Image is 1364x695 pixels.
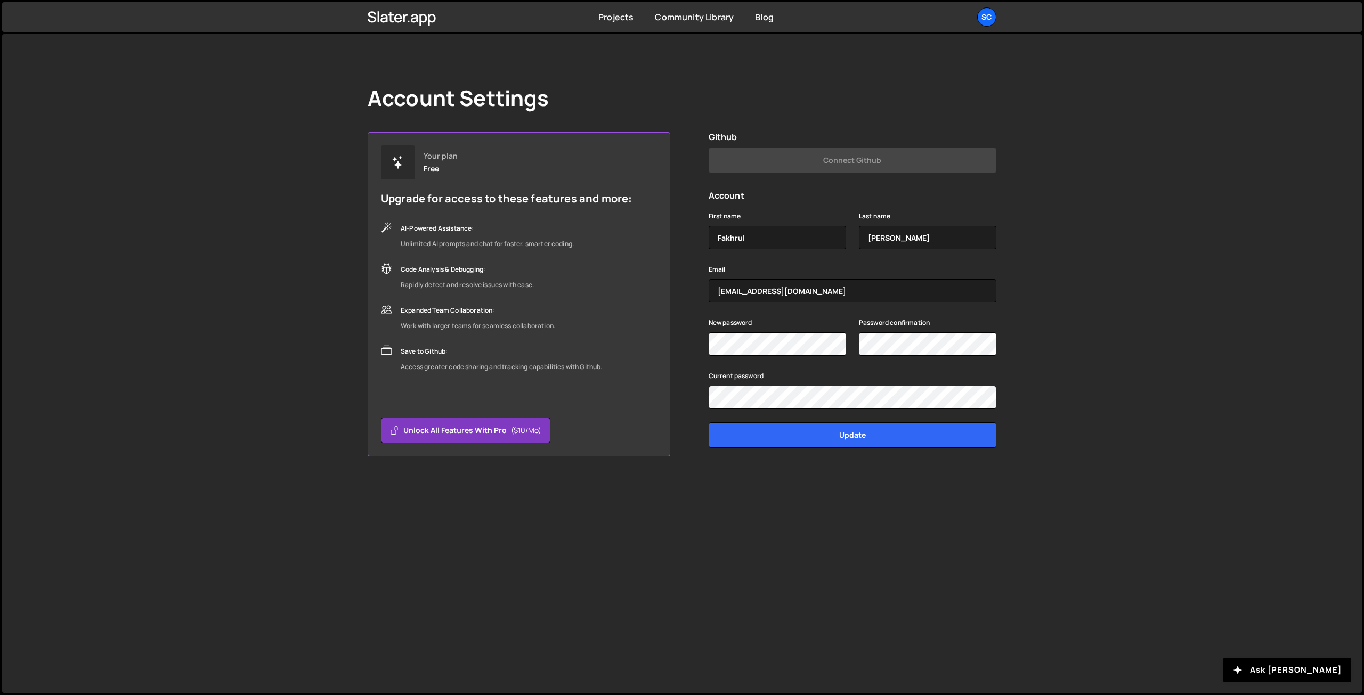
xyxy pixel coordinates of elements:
[709,191,996,201] h2: Account
[859,317,930,328] label: Password confirmation
[424,165,440,173] div: Free
[977,7,996,27] a: Sc
[655,11,734,23] a: Community Library
[401,345,603,358] div: Save to Github:
[709,264,726,275] label: Email
[709,132,996,142] h2: Github
[401,320,555,332] div: Work with larger teams for seamless collaboration.
[381,192,632,205] h5: Upgrade for access to these features and more:
[1223,658,1351,682] button: Ask [PERSON_NAME]
[709,317,752,328] label: New password
[381,418,550,443] button: Unlock all features with Pro($10/mo)
[401,279,534,291] div: Rapidly detect and resolve issues with ease.
[859,211,890,222] label: Last name
[755,11,774,23] a: Blog
[401,361,603,373] div: Access greater code sharing and tracking capabilities with Github.
[709,148,996,173] button: Connect Github
[401,263,534,276] div: Code Analysis & Debugging:
[424,152,458,160] div: Your plan
[401,238,574,250] div: Unlimited AI prompts and chat for faster, smarter coding.
[401,304,555,317] div: Expanded Team Collaboration:
[709,371,764,381] label: Current password
[368,85,549,111] h1: Account Settings
[511,425,541,436] span: ($10/mo)
[709,422,996,448] input: Update
[598,11,634,23] a: Projects
[709,211,741,222] label: First name
[401,222,574,235] div: AI-Powered Assistance:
